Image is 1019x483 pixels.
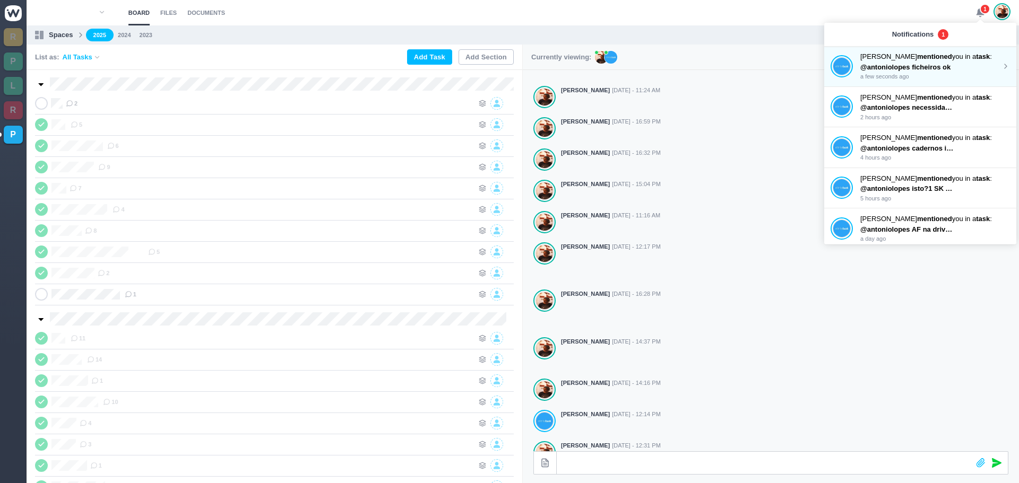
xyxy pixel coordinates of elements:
[140,31,152,40] a: 2023
[996,5,1008,19] img: Antonio Lopes
[612,289,661,298] span: [DATE] - 16:28 PM
[86,29,114,42] a: 2025
[561,337,610,346] strong: [PERSON_NAME]
[4,126,23,144] a: P
[612,86,660,95] span: [DATE] - 11:24 AM
[612,148,661,157] span: [DATE] - 16:32 PM
[917,93,952,101] strong: mentioned
[976,215,990,223] strong: task
[917,174,952,182] strong: mentioned
[80,440,91,449] span: 3
[612,211,660,220] span: [DATE] - 11:16 AM
[536,213,553,231] img: Antonio Lopes
[113,205,124,214] span: 4
[860,234,1010,243] p: a day ago
[4,101,23,119] a: R
[976,174,990,182] strong: task
[49,30,73,40] p: Spaces
[561,148,610,157] strong: [PERSON_NAME]
[976,52,990,60] strong: task
[612,410,661,419] span: [DATE] - 12:14 PM
[860,144,979,152] span: @antoniolopes cadernos impressos
[612,379,661,388] span: [DATE] - 14:16 PM
[980,4,990,14] span: 1
[87,355,102,364] span: 14
[80,419,91,427] span: 4
[833,57,850,75] img: João Tosta
[459,49,514,65] button: Add Section
[976,134,990,142] strong: task
[63,52,92,63] span: All Tasks
[4,52,23,71] a: P
[833,219,850,238] img: João Tosta
[860,113,1010,122] p: 2 hours ago
[407,49,452,65] button: Add Task
[35,52,101,63] div: List as:
[107,142,119,150] span: 6
[561,441,610,450] strong: [PERSON_NAME]
[536,182,553,200] img: Antonio Lopes
[831,173,1010,203] a: João Tosta [PERSON_NAME]mentionedyou in atask: @antoniolopes isto?1 SK A5 preto liso com logo a b...
[5,5,22,21] img: winio
[612,180,661,189] span: [DATE] - 15:04 PM
[833,98,850,116] img: João Tosta
[531,52,591,63] p: Currently viewing:
[612,441,661,450] span: [DATE] - 12:31 PM
[860,72,1001,81] p: a few seconds ago
[595,51,608,64] img: AL
[860,194,1010,203] p: 5 hours ago
[536,339,553,357] img: Antonio Lopes
[118,31,131,40] a: 2024
[70,184,81,192] span: 7
[831,92,1010,122] a: João Tosta [PERSON_NAME]mentionedyou in atask: @antoniolopes necessidades- toda a family font uti...
[71,334,85,343] span: 11
[536,412,553,430] img: João Tosta
[860,173,1010,184] p: [PERSON_NAME] you in a :
[976,93,990,101] strong: task
[561,211,610,220] strong: [PERSON_NAME]
[98,163,110,171] span: 9
[35,31,44,39] img: spaces
[71,120,82,129] span: 5
[860,51,1001,62] p: [PERSON_NAME] you in a :
[536,151,553,169] img: Antonio Lopes
[90,461,102,470] span: 1
[98,269,109,277] span: 2
[860,214,1010,224] p: [PERSON_NAME] you in a :
[938,29,948,40] span: 1
[831,51,1010,81] a: João Tosta [PERSON_NAME]mentionedyou in atask: @antoniolopes ficheiros ok a few seconds ago
[917,134,952,142] strong: mentioned
[860,133,1010,143] p: [PERSON_NAME] you in a :
[66,99,77,108] span: 2
[561,289,610,298] strong: [PERSON_NAME]
[536,119,553,137] img: Antonio Lopes
[860,63,951,71] span: @antoniolopes ficheiros ok
[103,398,118,406] span: 10
[4,28,23,46] a: R
[536,292,553,310] img: Antonio Lopes
[536,381,553,399] img: Antonio Lopes
[605,51,617,64] img: JT
[917,52,952,60] strong: mentioned
[612,117,661,126] span: [DATE] - 16:59 PM
[561,86,610,95] strong: [PERSON_NAME]
[612,337,661,346] span: [DATE] - 14:37 PM
[91,376,103,385] span: 1
[125,290,136,298] span: 1
[831,214,1010,243] a: João Tosta [PERSON_NAME]mentionedyou in atask: @antoniolopes AF na drive enviar tambem imagens ut...
[85,226,97,235] span: 8
[536,88,553,106] img: Antonio Lopes
[561,180,610,189] strong: [PERSON_NAME]
[833,179,850,197] img: João Tosta
[917,215,952,223] strong: mentioned
[561,379,610,388] strong: [PERSON_NAME]
[833,138,850,156] img: João Tosta
[561,410,610,419] strong: [PERSON_NAME]
[148,248,160,256] span: 5
[561,242,610,251] strong: [PERSON_NAME]
[4,77,23,95] a: L
[892,29,934,40] p: Notifications
[860,92,1010,103] p: [PERSON_NAME] you in a :
[860,153,1010,162] p: 4 hours ago
[612,242,661,251] span: [DATE] - 12:17 PM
